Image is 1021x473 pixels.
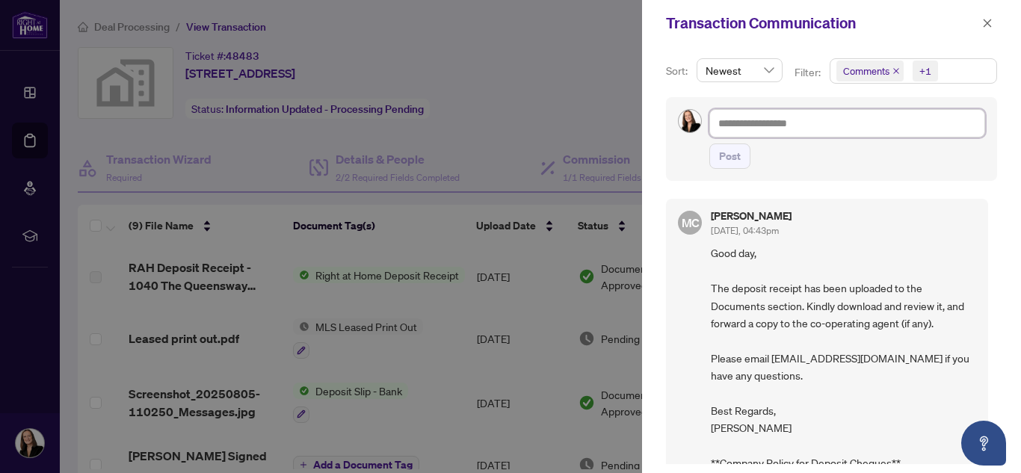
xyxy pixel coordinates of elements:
[681,214,699,232] span: MC
[836,61,904,81] span: Comments
[919,64,931,78] div: +1
[843,64,889,78] span: Comments
[795,64,823,81] p: Filter:
[679,110,701,132] img: Profile Icon
[666,63,691,79] p: Sort:
[711,225,779,236] span: [DATE], 04:43pm
[892,67,900,75] span: close
[961,421,1006,466] button: Open asap
[706,59,774,81] span: Newest
[709,143,750,169] button: Post
[666,12,978,34] div: Transaction Communication
[711,211,792,221] h5: [PERSON_NAME]
[982,18,993,28] span: close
